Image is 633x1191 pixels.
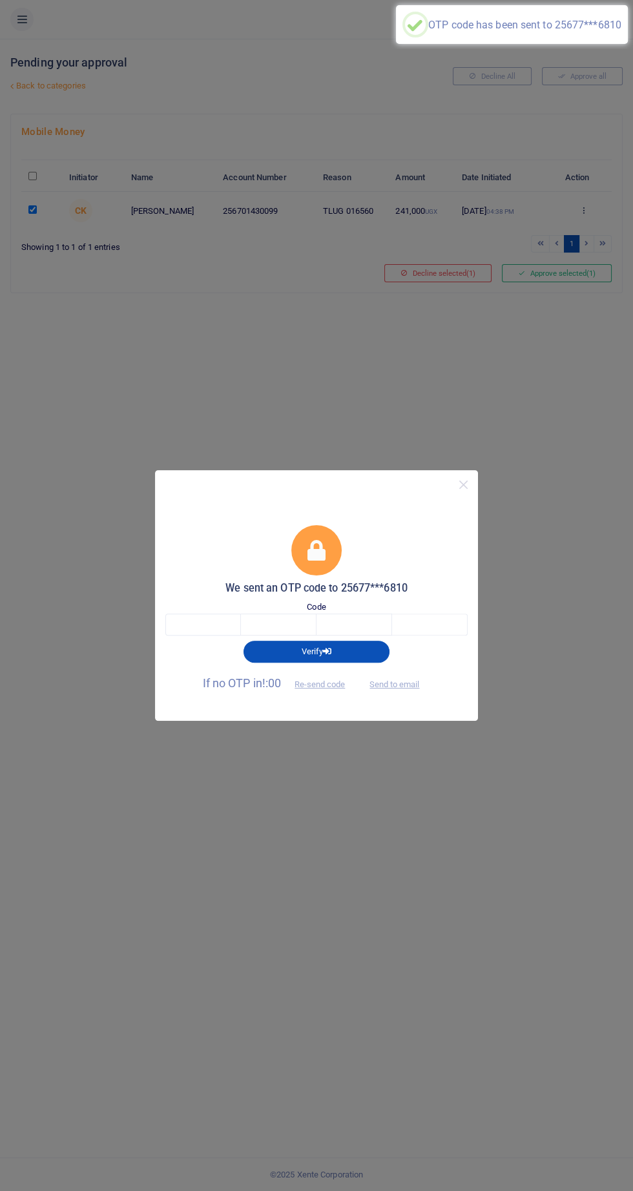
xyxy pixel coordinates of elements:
span: !:00 [262,676,281,690]
div: OTP code has been sent to 25677***6810 [428,19,621,31]
h5: We sent an OTP code to 25677***6810 [165,582,468,595]
button: Close [454,475,473,494]
label: Code [307,601,326,614]
span: If no OTP in [203,676,357,690]
button: Verify [244,641,389,663]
